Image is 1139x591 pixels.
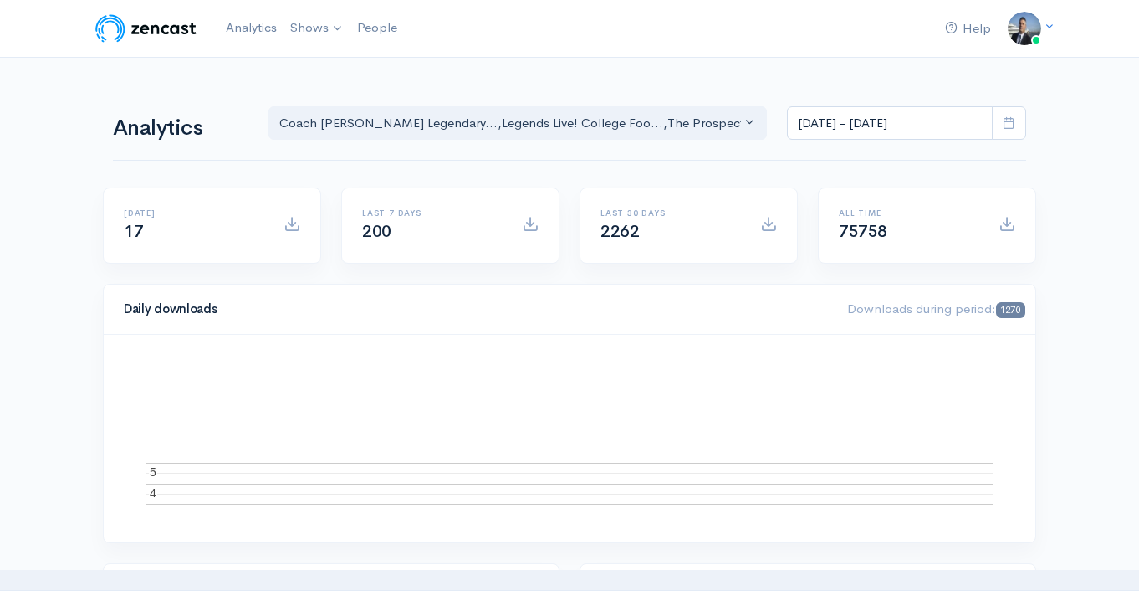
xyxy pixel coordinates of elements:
span: Downloads during period: [847,301,1025,316]
a: Help [938,11,998,47]
span: 75758 [839,221,887,242]
text: 4 [150,486,156,500]
span: 200 [362,221,391,242]
button: Coach Schuman's Legendary..., Legends Live! College Foo..., The Prospect Podcast, Rebel Republic ... [268,106,767,141]
h4: Daily downloads [124,302,827,316]
h6: All time [839,208,978,218]
a: Analytics [219,10,283,46]
div: Coach [PERSON_NAME] Legendary... , Legends Live! College Foo... , The Prospect Podcast , Rebel Re... [279,114,741,133]
h6: [DATE] [124,208,263,218]
input: analytics date range selector [787,106,993,141]
a: Shows [283,10,350,47]
span: 17 [124,221,143,242]
iframe: gist-messenger-bubble-iframe [1082,534,1122,574]
img: ... [1008,12,1041,45]
h1: Analytics [113,116,248,141]
span: 1270 [996,302,1025,318]
a: People [350,10,404,46]
span: 2262 [600,221,639,242]
h6: Last 7 days [362,208,502,218]
h6: Last 30 days [600,208,740,218]
text: 5 [150,465,156,479]
img: ZenCast Logo [93,12,199,45]
svg: A chart. [124,355,1015,522]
